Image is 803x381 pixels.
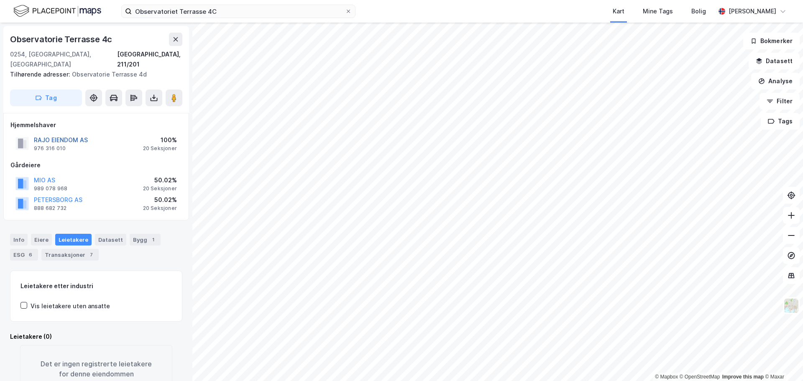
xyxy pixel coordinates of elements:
button: Datasett [749,53,800,69]
div: [GEOGRAPHIC_DATA], 211/201 [117,49,182,69]
button: Analyse [751,73,800,89]
button: Tag [10,89,82,106]
div: 100% [143,135,177,145]
div: Eiere [31,234,52,245]
a: Improve this map [722,374,764,380]
div: 20 Seksjoner [143,185,177,192]
div: Leietakere etter industri [20,281,172,291]
div: 6 [26,251,35,259]
div: 888 682 732 [34,205,66,212]
div: Mine Tags [643,6,673,16]
div: 20 Seksjoner [143,145,177,152]
a: OpenStreetMap [680,374,720,380]
div: 976 316 010 [34,145,66,152]
div: Vis leietakere uten ansatte [31,301,110,311]
img: Z [783,298,799,314]
div: Hjemmelshaver [10,120,182,130]
div: Kart [613,6,624,16]
div: 0254, [GEOGRAPHIC_DATA], [GEOGRAPHIC_DATA] [10,49,117,69]
div: Kontrollprogram for chat [761,341,803,381]
button: Bokmerker [743,33,800,49]
button: Filter [760,93,800,110]
button: Tags [761,113,800,130]
div: Datasett [95,234,126,245]
div: Observatorie Terrasse 4c [10,33,114,46]
div: Leietakere [55,234,92,245]
span: Tilhørende adresser: [10,71,72,78]
div: [PERSON_NAME] [729,6,776,16]
div: Info [10,234,28,245]
div: 50.02% [143,195,177,205]
a: Mapbox [655,374,678,380]
div: Gårdeiere [10,160,182,170]
div: Observatorie Terrasse 4d [10,69,176,79]
iframe: Chat Widget [761,341,803,381]
div: Leietakere (0) [10,332,182,342]
div: 50.02% [143,175,177,185]
div: 989 078 968 [34,185,67,192]
div: 1 [149,235,157,244]
div: Bygg [130,234,161,245]
div: ESG [10,249,38,261]
div: Transaksjoner [41,249,99,261]
div: Bolig [691,6,706,16]
input: Søk på adresse, matrikkel, gårdeiere, leietakere eller personer [132,5,345,18]
div: 7 [87,251,95,259]
img: logo.f888ab2527a4732fd821a326f86c7f29.svg [13,4,101,18]
div: 20 Seksjoner [143,205,177,212]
